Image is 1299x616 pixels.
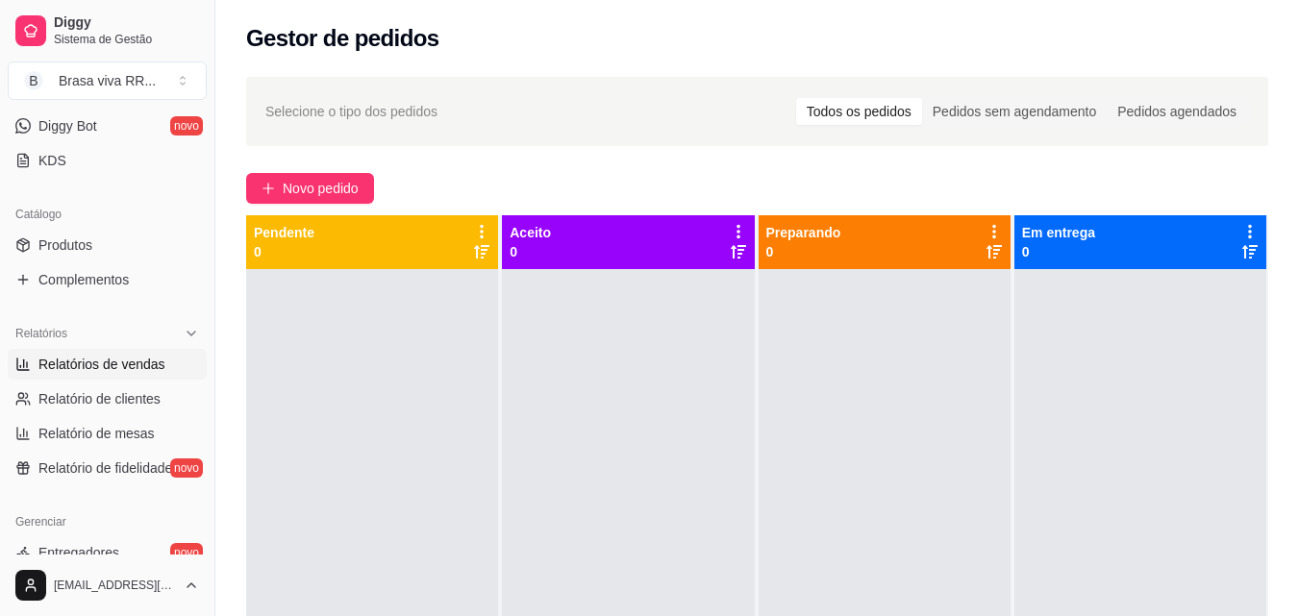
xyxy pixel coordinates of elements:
[38,116,97,136] span: Diggy Bot
[8,8,207,54] a: DiggySistema de Gestão
[59,71,156,90] div: Brasa viva RR ...
[38,355,165,374] span: Relatórios de vendas
[8,62,207,100] button: Select a team
[15,326,67,341] span: Relatórios
[1022,223,1095,242] p: Em entrega
[766,223,841,242] p: Preparando
[8,230,207,260] a: Produtos
[24,71,43,90] span: B
[38,424,155,443] span: Relatório de mesas
[8,418,207,449] a: Relatório de mesas
[8,199,207,230] div: Catálogo
[283,178,359,199] span: Novo pedido
[246,173,374,204] button: Novo pedido
[8,111,207,141] a: Diggy Botnovo
[796,98,922,125] div: Todos os pedidos
[54,578,176,593] span: [EMAIL_ADDRESS][DOMAIN_NAME]
[510,242,551,261] p: 0
[246,23,439,54] h2: Gestor de pedidos
[766,242,841,261] p: 0
[262,182,275,195] span: plus
[8,145,207,176] a: KDS
[38,270,129,289] span: Complementos
[254,223,314,242] p: Pendente
[922,98,1107,125] div: Pedidos sem agendamento
[38,389,161,408] span: Relatório de clientes
[8,453,207,483] a: Relatório de fidelidadenovo
[54,32,199,47] span: Sistema de Gestão
[8,506,207,537] div: Gerenciar
[38,458,172,478] span: Relatório de fidelidade
[38,151,66,170] span: KDS
[8,349,207,380] a: Relatórios de vendas
[1022,242,1095,261] p: 0
[8,537,207,568] a: Entregadoresnovo
[254,242,314,261] p: 0
[1107,98,1247,125] div: Pedidos agendados
[8,383,207,414] a: Relatório de clientes
[38,543,119,562] span: Entregadores
[38,235,92,255] span: Produtos
[510,223,551,242] p: Aceito
[265,101,437,122] span: Selecione o tipo dos pedidos
[8,562,207,608] button: [EMAIL_ADDRESS][DOMAIN_NAME]
[8,264,207,295] a: Complementos
[54,14,199,32] span: Diggy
